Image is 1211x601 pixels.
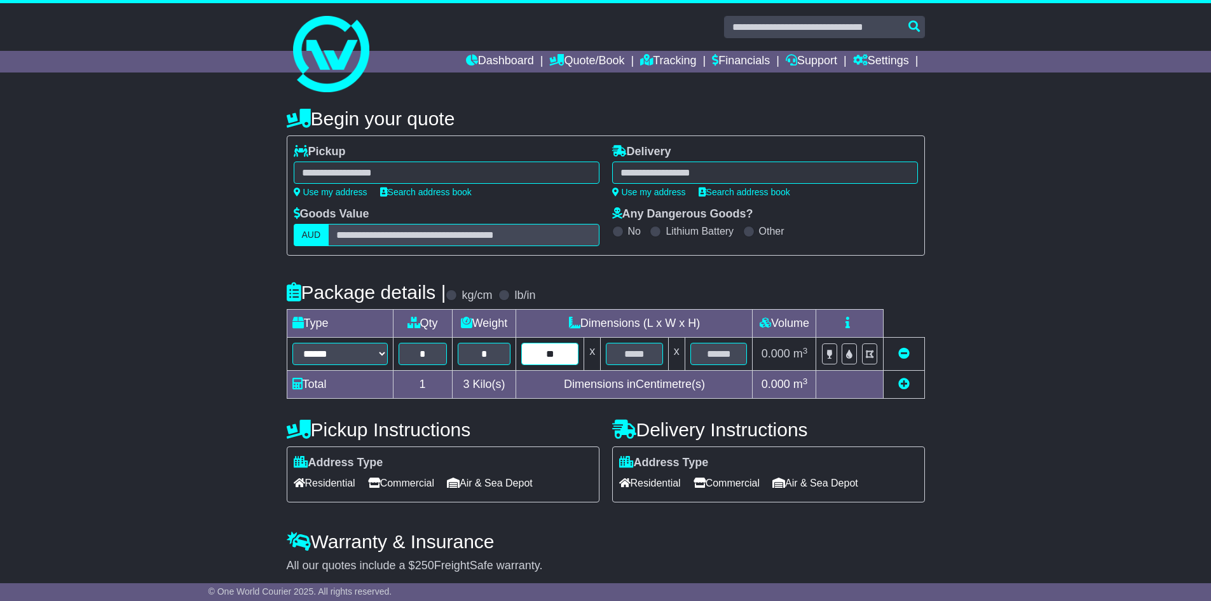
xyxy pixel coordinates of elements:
[452,371,516,399] td: Kilo(s)
[666,225,734,237] label: Lithium Battery
[287,419,599,440] h4: Pickup Instructions
[793,347,808,360] span: m
[447,473,533,493] span: Air & Sea Depot
[853,51,909,73] a: Settings
[612,419,925,440] h4: Delivery Instructions
[694,473,760,493] span: Commercial
[786,51,837,73] a: Support
[619,473,681,493] span: Residential
[898,347,910,360] a: Remove this item
[619,456,709,470] label: Address Type
[762,378,790,390] span: 0.000
[628,225,641,237] label: No
[368,473,434,493] span: Commercial
[699,187,790,197] a: Search address book
[452,310,516,338] td: Weight
[380,187,472,197] a: Search address book
[463,378,469,390] span: 3
[287,108,925,129] h4: Begin your quote
[294,224,329,246] label: AUD
[612,187,686,197] a: Use my address
[803,346,808,356] sup: 3
[584,338,601,371] td: x
[415,559,434,572] span: 250
[287,559,925,573] div: All our quotes include a $ FreightSafe warranty.
[287,531,925,552] h4: Warranty & Insurance
[462,289,492,303] label: kg/cm
[393,371,452,399] td: 1
[294,473,355,493] span: Residential
[287,282,446,303] h4: Package details |
[793,378,808,390] span: m
[772,473,858,493] span: Air & Sea Depot
[759,225,784,237] label: Other
[668,338,685,371] td: x
[294,145,346,159] label: Pickup
[803,376,808,386] sup: 3
[712,51,770,73] a: Financials
[640,51,696,73] a: Tracking
[466,51,534,73] a: Dashboard
[287,310,393,338] td: Type
[393,310,452,338] td: Qty
[287,371,393,399] td: Total
[516,371,753,399] td: Dimensions in Centimetre(s)
[516,310,753,338] td: Dimensions (L x W x H)
[898,378,910,390] a: Add new item
[514,289,535,303] label: lb/in
[762,347,790,360] span: 0.000
[294,187,367,197] a: Use my address
[209,586,392,597] span: © One World Courier 2025. All rights reserved.
[753,310,816,338] td: Volume
[612,145,671,159] label: Delivery
[549,51,624,73] a: Quote/Book
[294,207,369,221] label: Goods Value
[294,456,383,470] label: Address Type
[612,207,753,221] label: Any Dangerous Goods?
